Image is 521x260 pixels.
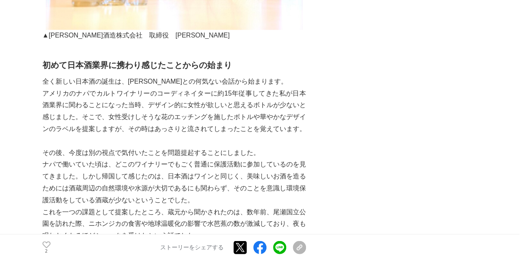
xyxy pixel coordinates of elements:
p: ストーリーをシェアする [160,244,224,251]
p: アメリカのナパでカルトワイナリーのコーディネイターに約15年従事してきた私が日本酒業界に関わることになった当時、デザイン的に女性が欲しいと思えるボトルが少ないと感じました。そこで、女性受けしそう... [42,87,306,135]
p: これを一つの課題として提案したところ、蔵元から聞かされたのは、数年前、尾瀬国立公園を訪れた際、ニホンジカの食害や地球温暖化の影響で水芭蕉の数が激減しており、夜も眠れなくなるほどショックを受けたと... [42,206,306,241]
p: その後、今度は別の視点で気付いたことを問題提起することにしました。 [42,147,306,159]
strong: 初めて日本酒業界に携わり感じたことからの始まり [42,60,232,69]
p: 2 [42,249,51,253]
p: ナパで働いていた頃は、どこのワイナリーでもごく普通に保護活動に参加しているのを見てきました。しかし帰国して感じたのは、日本酒はワインと同じく、美味しいお酒を造るためには酒蔵周辺の自然環境や水源が... [42,158,306,206]
p: 全く新しい日本酒の誕生は、[PERSON_NAME]との何気ない会話から始まります。 [42,75,306,87]
p: ▲[PERSON_NAME]酒造株式会社 取締役 [PERSON_NAME] [42,30,306,42]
